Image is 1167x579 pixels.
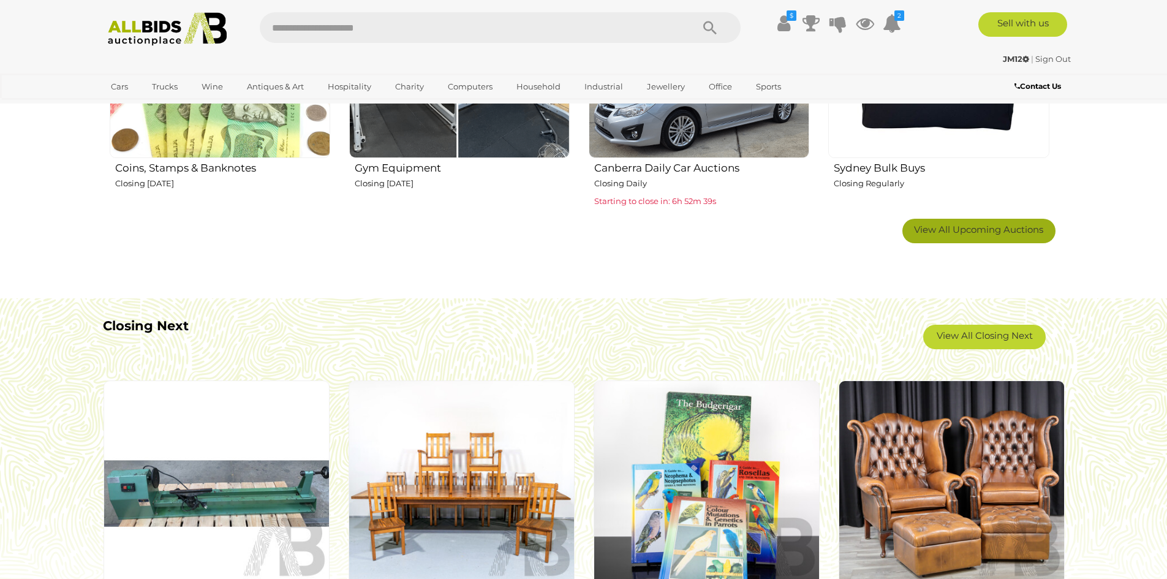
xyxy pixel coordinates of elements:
[101,12,234,46] img: Allbids.com.au
[144,77,186,97] a: Trucks
[902,219,1056,243] a: View All Upcoming Auctions
[1035,54,1071,64] a: Sign Out
[115,159,330,174] h2: Coins, Stamps & Banknotes
[775,12,793,34] a: $
[103,77,136,97] a: Cars
[1014,81,1061,91] b: Contact Us
[239,77,312,97] a: Antiques & Art
[103,318,189,333] b: Closing Next
[194,77,231,97] a: Wine
[834,176,1049,191] p: Closing Regularly
[834,159,1049,174] h2: Sydney Bulk Buys
[508,77,568,97] a: Household
[1031,54,1033,64] span: |
[1014,80,1064,93] a: Contact Us
[440,77,500,97] a: Computers
[978,12,1067,37] a: Sell with us
[923,325,1046,349] a: View All Closing Next
[787,10,796,21] i: $
[355,176,570,191] p: Closing [DATE]
[594,176,809,191] p: Closing Daily
[576,77,631,97] a: Industrial
[594,159,809,174] h2: Canberra Daily Car Auctions
[883,12,901,34] a: 2
[1003,54,1031,64] a: JM12
[355,159,570,174] h2: Gym Equipment
[639,77,693,97] a: Jewellery
[1003,54,1029,64] strong: JM12
[679,12,741,43] button: Search
[748,77,789,97] a: Sports
[387,77,432,97] a: Charity
[914,224,1043,235] span: View All Upcoming Auctions
[103,97,206,117] a: [GEOGRAPHIC_DATA]
[594,196,716,206] span: Starting to close in: 6h 52m 39s
[115,176,330,191] p: Closing [DATE]
[894,10,904,21] i: 2
[701,77,740,97] a: Office
[320,77,379,97] a: Hospitality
